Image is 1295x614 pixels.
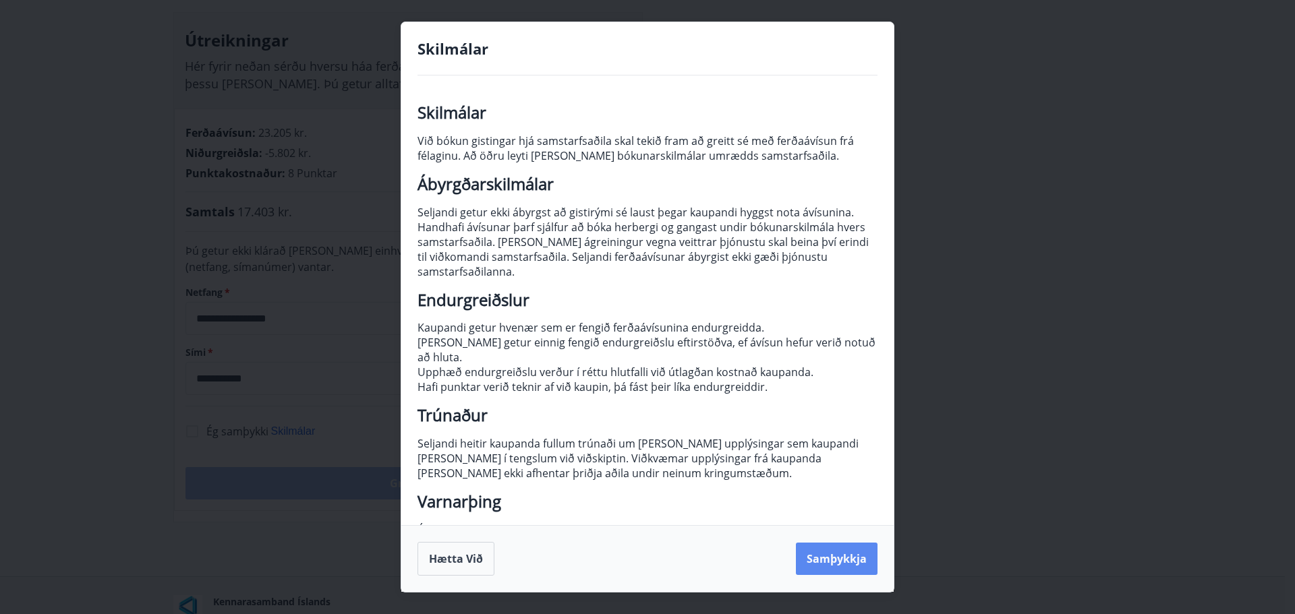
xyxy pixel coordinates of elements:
h2: Ábyrgðarskilmálar [418,177,877,191]
p: Við bókun gistingar hjá samstarfsaðila skal tekið fram að greitt sé með ferðaávísun frá félaginu.... [418,133,877,163]
p: Ákvæði og skilmála þessa ber að túlka í samræmi við íslensk lög. [PERSON_NAME] ágreiningur eða te... [418,522,877,582]
p: Seljandi heitir kaupanda fullum trúnaði um [PERSON_NAME] upplýsingar sem kaupandi [PERSON_NAME] í... [418,436,877,481]
p: Seljandi getur ekki ábyrgst að gistirými sé laust þegar kaupandi hyggst nota ávísunina. Handhafi ... [418,205,877,279]
p: [PERSON_NAME] getur einnig fengið endurgreiðslu eftirstöðva, ef ávísun hefur verið notuð að hluta. [418,335,877,365]
button: Hætta við [418,542,494,576]
h2: Skilmálar [418,105,877,120]
h2: Varnarþing [418,494,877,509]
h4: Skilmálar [418,38,877,59]
h2: Trúnaður [418,408,877,423]
p: Kaupandi getur hvenær sem er fengið ferðaávísunina endurgreidda. [418,320,877,335]
p: Hafi punktar verið teknir af við kaupin, þá fást þeir líka endurgreiddir. [418,379,877,394]
h2: Endurgreiðslur [418,293,877,307]
button: Samþykkja [796,543,877,575]
p: Upphæð endurgreiðslu verður í réttu hlutfalli við útlagðan kostnað kaupanda. [418,365,877,379]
